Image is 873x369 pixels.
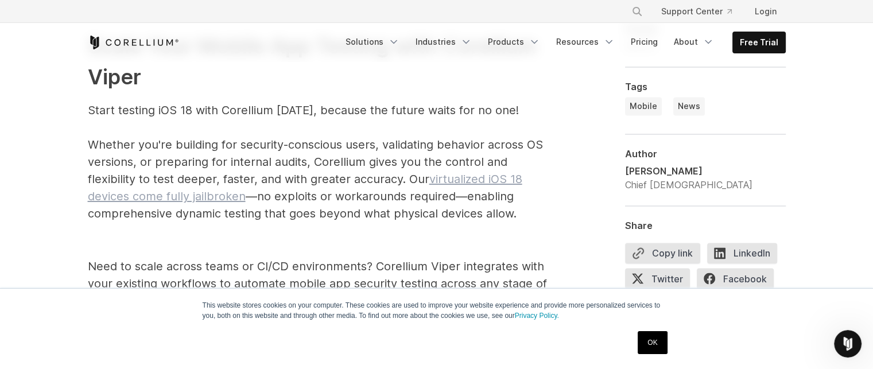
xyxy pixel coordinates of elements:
[339,32,406,52] a: Solutions
[625,178,752,192] div: Chief [DEMOGRAPHIC_DATA]
[625,243,700,263] button: Copy link
[746,1,786,22] a: Login
[88,102,547,222] p: Start testing iOS 18 with Corellium [DATE], because the future waits for no one! Whether you're b...
[624,32,665,52] a: Pricing
[339,32,786,53] div: Navigation Menu
[625,268,690,289] span: Twitter
[678,100,700,112] span: News
[549,32,622,52] a: Resources
[625,97,662,115] a: Mobile
[625,268,697,293] a: Twitter
[625,81,786,92] div: Tags
[481,32,547,52] a: Products
[638,331,667,354] a: OK
[707,243,784,268] a: LinkedIn
[630,100,657,112] span: Mobile
[834,330,862,358] iframe: Intercom live chat
[88,36,179,49] a: Corellium Home
[625,164,752,178] div: [PERSON_NAME]
[88,240,547,344] p: Need to scale across teams or CI/CD environments? Corellium Viper integrates with your existing w...
[618,1,786,22] div: Navigation Menu
[697,268,774,289] span: Facebook
[667,32,721,52] a: About
[652,1,741,22] a: Support Center
[515,312,559,320] a: Privacy Policy.
[697,268,781,293] a: Facebook
[409,32,479,52] a: Industries
[673,97,705,115] a: News
[625,148,786,160] div: Author
[203,300,671,321] p: This website stores cookies on your computer. These cookies are used to improve your website expe...
[733,32,785,53] a: Free Trial
[707,243,777,263] span: LinkedIn
[627,1,647,22] button: Search
[625,220,786,231] div: Share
